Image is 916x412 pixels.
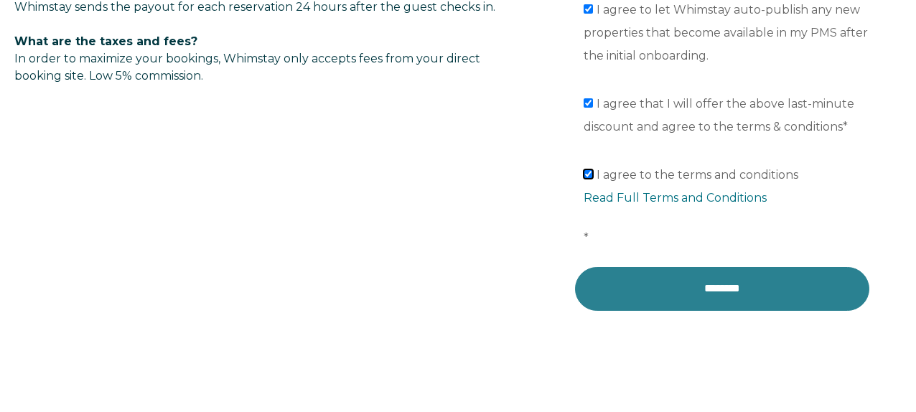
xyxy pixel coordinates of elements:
[584,191,767,205] a: Read Full Terms and Conditions
[584,3,868,62] span: I agree to let Whimstay auto-publish any new properties that become available in my PMS after the...
[584,168,872,245] span: I agree to the terms and conditions
[14,34,480,83] span: In order to maximize your bookings, Whimstay only accepts fees from your direct booking site. Low...
[584,97,855,134] span: I agree that I will offer the above last-minute discount and agree to the terms & conditions
[14,34,197,48] span: What are the taxes and fees?
[584,169,593,179] input: I agree to the terms and conditionsRead Full Terms and Conditions*
[584,4,593,14] input: I agree to let Whimstay auto-publish any new properties that become available in my PMS after the...
[584,98,593,108] input: I agree that I will offer the above last-minute discount and agree to the terms & conditions*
